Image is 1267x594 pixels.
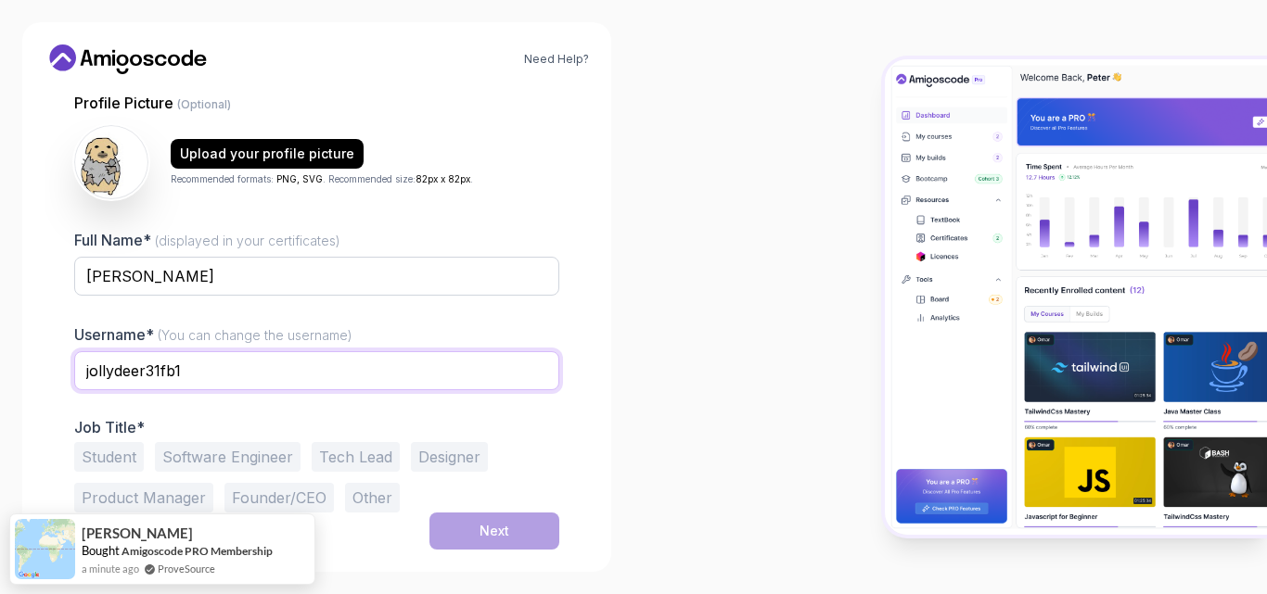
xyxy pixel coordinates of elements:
[312,442,400,472] button: Tech Lead
[276,173,323,184] span: PNG, SVG
[411,442,488,472] button: Designer
[74,418,559,436] p: Job Title*
[429,512,559,550] button: Next
[74,351,559,390] input: Enter your Username
[82,543,120,558] span: Bought
[180,145,354,163] div: Upload your profile picture
[82,525,193,541] span: [PERSON_NAME]
[345,483,400,512] button: Other
[74,483,213,512] button: Product Manager
[171,172,473,186] p: Recommended formats: . Recommended size: .
[74,231,340,249] label: Full Name*
[75,126,147,198] img: user profile image
[74,325,352,344] label: Username*
[82,561,139,576] span: a minute ago
[885,59,1267,535] img: Amigoscode Dashboard
[158,327,352,343] span: (You can change the username)
[74,257,559,296] input: Enter your Full Name
[74,92,559,114] p: Profile Picture
[158,561,215,576] a: ProveSource
[224,483,334,512] button: Founder/CEO
[416,173,470,184] span: 82px x 82px
[15,519,75,579] img: provesource social proof notification image
[155,233,340,248] span: (displayed in your certificates)
[74,442,144,472] button: Student
[171,139,364,169] button: Upload your profile picture
[122,544,273,558] a: Amigoscode PRO Membership
[177,97,231,111] span: (Optional)
[480,522,509,540] div: Next
[45,44,211,74] a: Home link
[524,52,589,67] a: Need Help?
[155,442,301,472] button: Software Engineer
